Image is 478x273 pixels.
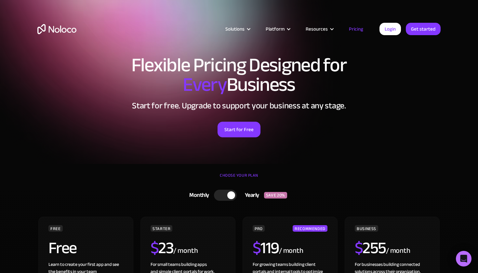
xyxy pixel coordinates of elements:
[173,246,198,256] div: / month
[183,66,227,103] span: Every
[218,122,260,137] a: Start for Free
[48,225,63,232] div: FREE
[341,25,371,33] a: Pricing
[306,25,328,33] div: Resources
[386,246,410,256] div: / month
[298,25,341,33] div: Resources
[456,251,471,266] div: Open Intercom Messenger
[266,25,285,33] div: Platform
[264,192,287,198] div: SAVE 20%
[279,246,303,256] div: / month
[37,55,441,94] h1: Flexible Pricing Designed for Business
[225,25,245,33] div: Solutions
[237,190,264,200] div: Yearly
[406,23,441,35] a: Get started
[48,240,77,256] h2: Free
[181,190,214,200] div: Monthly
[253,233,261,263] span: $
[151,225,172,232] div: STARTER
[355,240,386,256] h2: 255
[37,101,441,111] h2: Start for free. Upgrade to support your business at any stage.
[37,171,441,187] div: CHOOSE YOUR PLAN
[253,225,265,232] div: PRO
[151,240,174,256] h2: 23
[355,225,378,232] div: BUSINESS
[253,240,279,256] h2: 119
[379,23,401,35] a: Login
[151,233,159,263] span: $
[355,233,363,263] span: $
[293,225,327,232] div: RECOMMENDED
[217,25,258,33] div: Solutions
[37,24,76,34] a: home
[258,25,298,33] div: Platform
